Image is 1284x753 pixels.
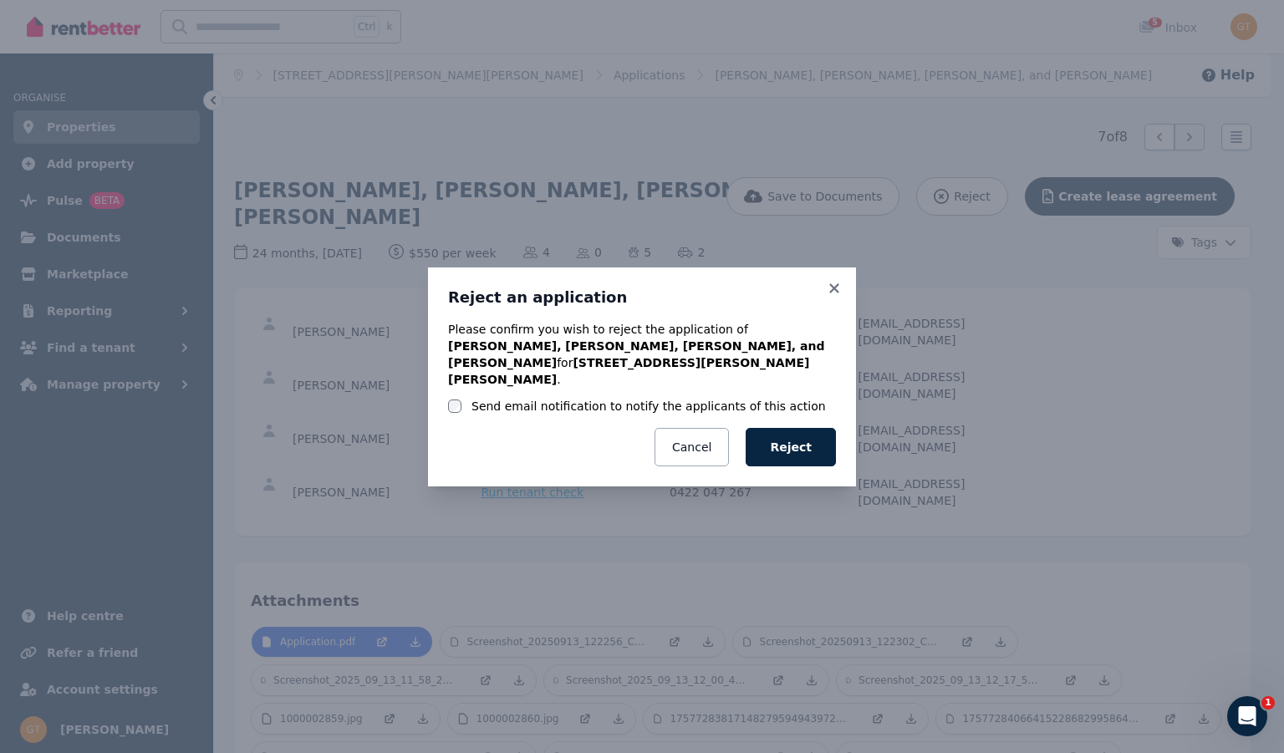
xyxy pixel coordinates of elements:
iframe: Intercom live chat [1227,696,1267,736]
button: Cancel [655,428,729,466]
span: 1 [1261,696,1275,710]
b: [STREET_ADDRESS][PERSON_NAME][PERSON_NAME] [448,356,809,386]
h3: Reject an application [448,287,836,308]
button: Reject [746,428,836,466]
b: [PERSON_NAME], [PERSON_NAME], [PERSON_NAME], and [PERSON_NAME] [448,339,824,369]
p: Please confirm you wish to reject the application of for . [448,321,836,388]
label: Send email notification to notify the applicants of this action [471,398,826,415]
